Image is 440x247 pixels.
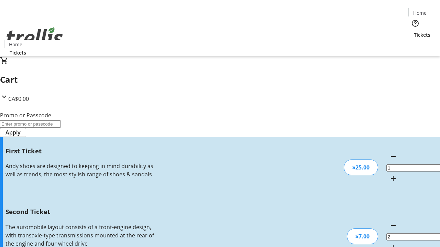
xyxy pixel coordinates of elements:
[408,38,422,52] button: Cart
[10,49,26,56] span: Tickets
[4,20,65,54] img: Orient E2E Organization RHEd66kvN3's Logo
[4,49,32,56] a: Tickets
[344,160,378,175] div: $25.00
[386,150,400,163] button: Decrement by one
[9,41,22,48] span: Home
[414,31,430,38] span: Tickets
[408,31,436,38] a: Tickets
[347,228,378,244] div: $7.00
[386,219,400,232] button: Decrement by one
[5,162,156,178] div: Andy shoes are designed to keeping in mind durability as well as trends, the most stylish range o...
[5,207,156,216] h3: Second Ticket
[5,146,156,156] h3: First Ticket
[386,172,400,185] button: Increment by one
[5,128,21,137] span: Apply
[413,9,427,16] span: Home
[8,95,29,103] span: CA$0.00
[409,9,431,16] a: Home
[4,41,26,48] a: Home
[408,16,422,30] button: Help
